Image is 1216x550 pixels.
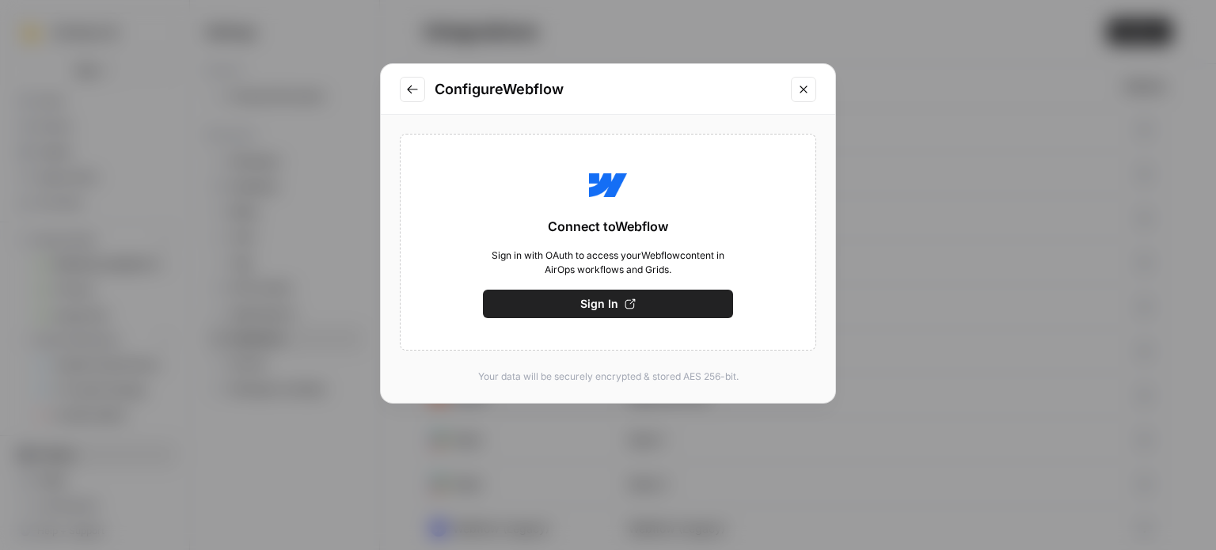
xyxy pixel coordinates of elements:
[400,370,816,384] p: Your data will be securely encrypted & stored AES 256-bit.
[580,296,618,312] span: Sign In
[548,217,668,236] span: Connect to Webflow
[589,166,627,204] img: Webflow
[483,248,733,277] span: Sign in with OAuth to access your Webflow content in AirOps workflows and Grids.
[483,290,733,318] button: Sign In
[435,78,781,101] h2: Configure Webflow
[400,77,425,102] button: Go to previous step
[791,77,816,102] button: Close modal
